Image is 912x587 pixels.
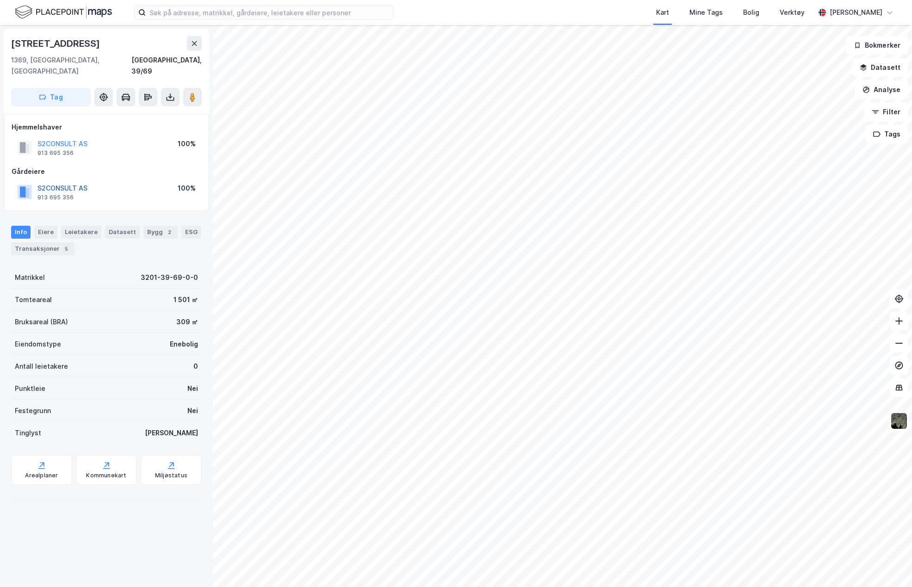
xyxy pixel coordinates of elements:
div: Datasett [105,226,140,239]
div: Arealplaner [25,472,58,479]
div: Miljøstatus [155,472,187,479]
div: 309 ㎡ [176,316,198,327]
button: Filter [864,103,908,121]
div: Bruksareal (BRA) [15,316,68,327]
div: Eiendomstype [15,339,61,350]
div: Festegrunn [15,405,51,416]
div: Transaksjoner [11,242,74,255]
div: Punktleie [15,383,45,394]
div: Gårdeiere [12,166,201,177]
img: 9k= [890,412,908,430]
div: 100% [178,138,196,149]
div: 0 [193,361,198,372]
div: ESG [181,226,201,239]
div: Leietakere [61,226,101,239]
div: Hjemmelshaver [12,122,201,133]
div: 1 501 ㎡ [174,294,198,305]
div: [PERSON_NAME] [830,7,882,18]
div: Kommunekart [86,472,126,479]
div: 2 [165,228,174,237]
button: Analyse [855,80,908,99]
div: Kart [656,7,669,18]
div: 1369, [GEOGRAPHIC_DATA], [GEOGRAPHIC_DATA] [11,55,131,77]
div: 913 695 356 [37,149,74,157]
div: Bolig [743,7,759,18]
div: 3201-39-69-0-0 [141,272,198,283]
div: Enebolig [170,339,198,350]
input: Søk på adresse, matrikkel, gårdeiere, leietakere eller personer [146,6,393,19]
iframe: Chat Widget [866,543,912,587]
div: Antall leietakere [15,361,68,372]
div: Nei [187,405,198,416]
div: Eiere [34,226,57,239]
div: Verktøy [780,7,805,18]
button: Datasett [852,58,908,77]
div: [STREET_ADDRESS] [11,36,102,51]
div: Nei [187,383,198,394]
div: Tomteareal [15,294,52,305]
div: Kontrollprogram for chat [866,543,912,587]
div: [GEOGRAPHIC_DATA], 39/69 [131,55,202,77]
div: Info [11,226,31,239]
div: 913 695 356 [37,194,74,201]
div: 100% [178,183,196,194]
div: [PERSON_NAME] [145,427,198,439]
button: Tags [865,125,908,143]
button: Tag [11,88,91,106]
button: Bokmerker [846,36,908,55]
div: Bygg [143,226,178,239]
div: 5 [62,244,71,253]
div: Tinglyst [15,427,41,439]
div: Mine Tags [689,7,723,18]
div: Matrikkel [15,272,45,283]
img: logo.f888ab2527a4732fd821a326f86c7f29.svg [15,4,112,20]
